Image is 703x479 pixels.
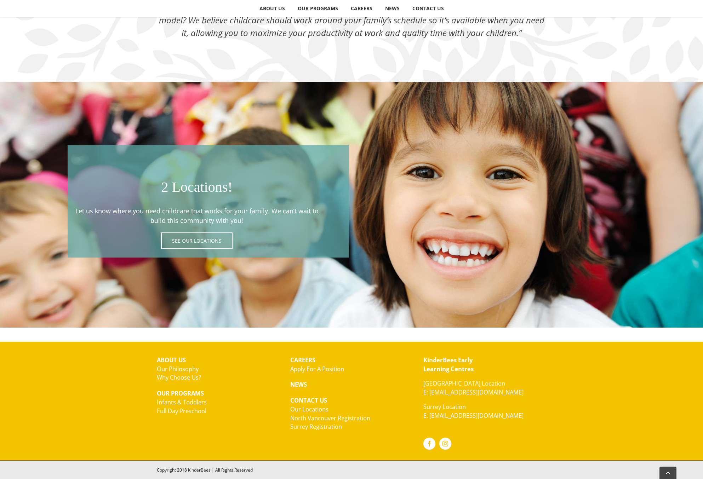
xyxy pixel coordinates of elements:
[157,467,546,473] div: Copyright 2018 KinderBees | All Rights Reserved
[290,396,327,404] strong: CONTACT US
[423,388,524,396] a: E: [EMAIL_ADDRESS][DOMAIN_NAME]
[291,1,344,16] a: OUR PROGRAMS
[439,438,451,450] a: Instagram
[298,6,338,11] span: OUR PROGRAMS
[423,379,546,397] p: [GEOGRAPHIC_DATA] Location
[290,405,328,413] a: Our Locations
[385,6,400,11] span: NEWS
[423,356,474,373] a: KinderBees EarlyLearning Centres
[406,1,450,16] a: CONTACT US
[290,356,315,364] strong: CAREERS
[253,1,291,16] a: ABOUT US
[157,389,204,397] strong: OUR PROGRAMS
[423,403,546,420] p: Surrey Location
[157,398,207,406] a: Infants & Toddlers
[379,1,406,16] a: NEWS
[290,380,307,388] strong: NEWS
[423,411,524,420] a: E: [EMAIL_ADDRESS][DOMAIN_NAME]
[351,6,372,11] span: CAREERS
[159,1,544,39] em: “Children are unique, families are unique, our careers are unique, why is childcare a one-size fi...
[259,6,285,11] span: ABOUT US
[157,407,206,415] a: Full Day Preschool
[290,365,344,373] a: Apply For A Position
[423,356,474,373] strong: KinderBees Early Learning Centres
[423,438,435,450] a: Facebook
[157,365,199,373] a: Our Philosophy
[157,356,186,364] strong: ABOUT US
[344,1,378,16] a: CAREERS
[157,373,201,381] a: Why Choose Us?
[290,414,370,422] a: North Vancouver Registration
[412,6,444,11] span: CONTACT US
[290,422,342,431] a: Surrey Registration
